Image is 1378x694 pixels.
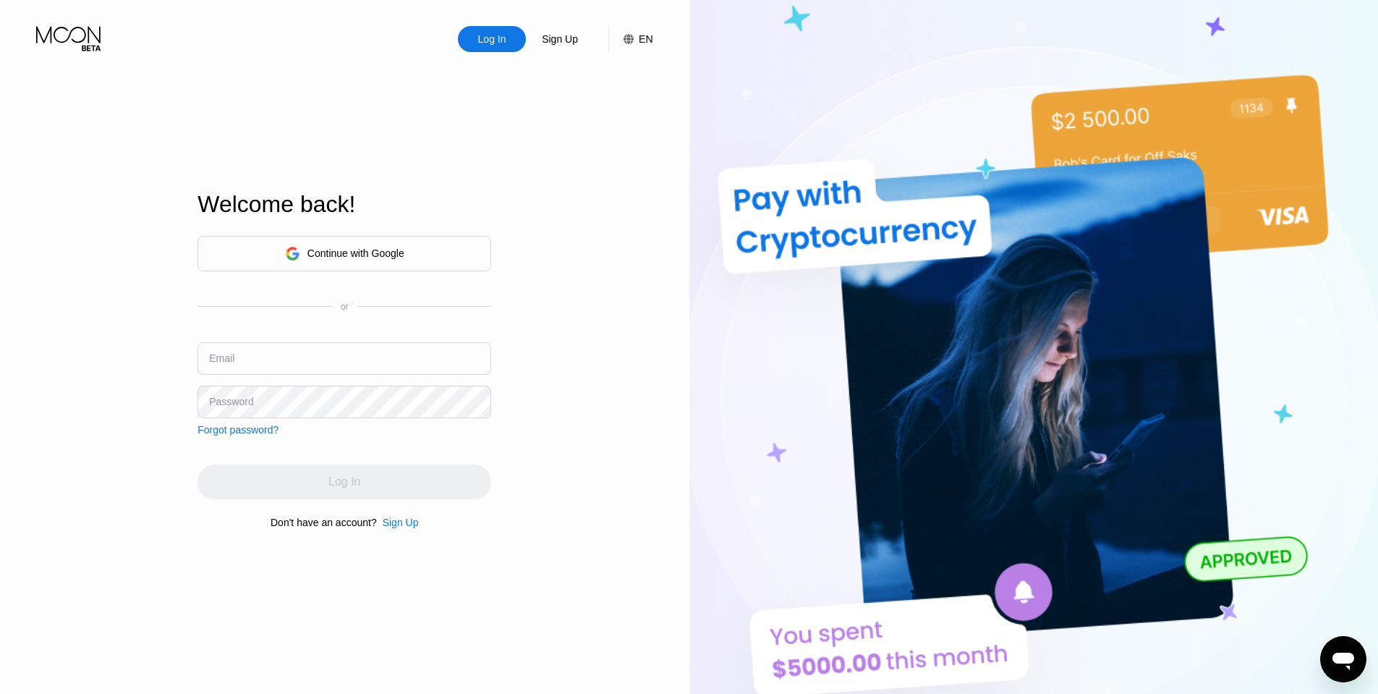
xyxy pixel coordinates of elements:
iframe: Button to launch messaging window [1320,636,1366,682]
div: Sign Up [383,517,419,528]
div: Password [209,396,253,407]
div: Welcome back! [197,191,491,218]
div: Email [209,352,234,364]
div: Don't have an account? [271,517,377,528]
div: or [341,302,349,312]
div: Forgot password? [197,424,278,436]
div: Continue with Google [197,236,491,271]
div: EN [608,26,652,52]
div: Continue with Google [307,247,404,259]
div: Sign Up [377,517,419,528]
div: Log In [477,32,508,46]
div: Log In [458,26,526,52]
div: Sign Up [540,32,579,46]
div: Sign Up [526,26,594,52]
div: EN [639,33,652,45]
